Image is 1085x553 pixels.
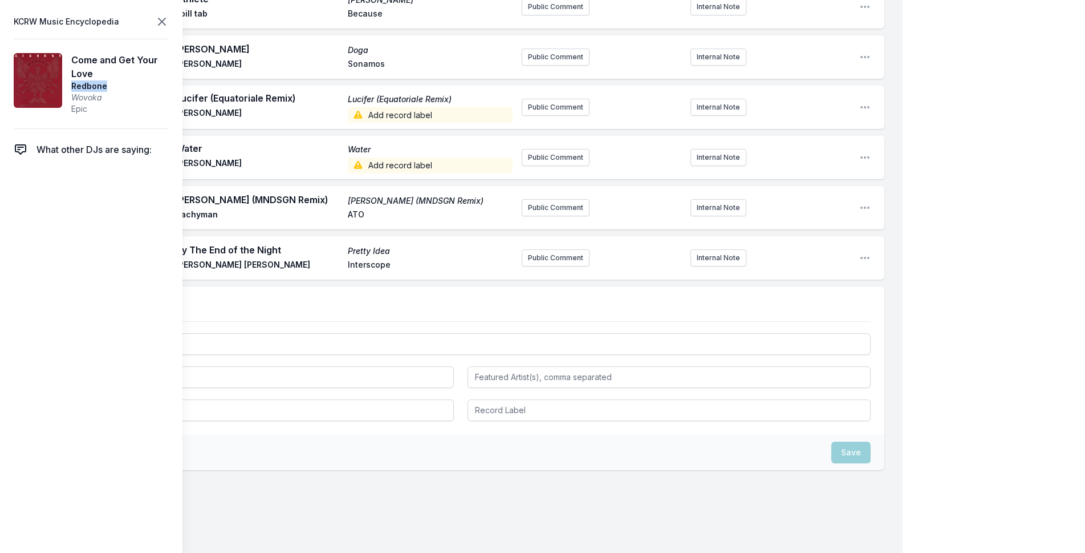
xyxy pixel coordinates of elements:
[348,107,513,123] span: Add record label
[14,53,62,108] img: Wovoka
[71,92,169,103] span: Wovoka
[176,209,341,223] span: Pachyman
[176,158,341,173] span: [PERSON_NAME]
[176,142,341,155] span: Water
[859,252,871,264] button: Open playlist item options
[71,53,169,80] span: Come and Get Your Love
[522,249,590,267] button: Public Comment
[348,158,513,173] span: Add record label
[522,99,590,116] button: Public Comment
[348,259,513,273] span: Interscope
[176,91,341,105] span: Lucifer (Equatoriale Remix)
[176,42,341,56] span: [PERSON_NAME]
[690,199,746,216] button: Internal Note
[859,202,871,213] button: Open playlist item options
[690,149,746,166] button: Internal Note
[50,366,454,388] input: Artist
[522,149,590,166] button: Public Comment
[348,8,513,22] span: Because
[468,366,871,388] input: Featured Artist(s), comma separated
[176,8,341,22] span: spill tab
[690,249,746,267] button: Internal Note
[176,259,341,273] span: [PERSON_NAME] [PERSON_NAME]
[71,80,169,92] span: Redbone
[859,152,871,163] button: Open playlist item options
[50,333,871,355] input: Track Title
[14,14,119,30] span: KCRW Music Encyclopedia
[690,99,746,116] button: Internal Note
[348,209,513,223] span: ATO
[348,195,513,207] span: [PERSON_NAME] (MNDSGN Remix)
[522,49,590,66] button: Public Comment
[348,45,513,56] span: Doga
[50,399,454,421] input: Album Title
[176,193,341,207] span: [PERSON_NAME] (MNDSGN Remix)
[176,107,341,123] span: [PERSON_NAME]
[348,94,513,105] span: Lucifer (Equatoriale Remix)
[859,1,871,13] button: Open playlist item options
[348,245,513,257] span: Pretty Idea
[71,103,169,115] span: Epic
[176,243,341,257] span: By The End of the Night
[176,58,341,72] span: [PERSON_NAME]
[859,51,871,63] button: Open playlist item options
[522,199,590,216] button: Public Comment
[831,442,871,463] button: Save
[859,102,871,113] button: Open playlist item options
[348,144,513,155] span: Water
[36,143,152,156] span: What other DJs are saying:
[690,49,746,66] button: Internal Note
[348,58,513,72] span: Sonamos
[468,399,871,421] input: Record Label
